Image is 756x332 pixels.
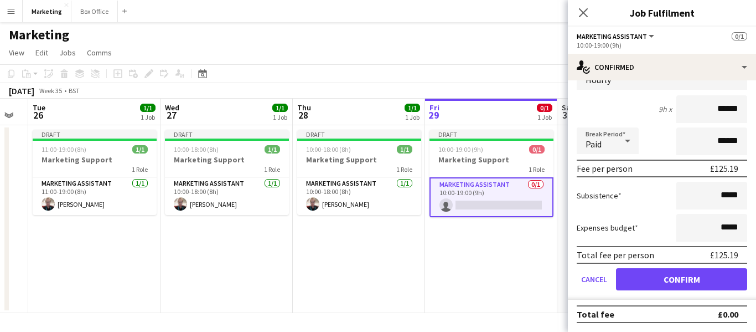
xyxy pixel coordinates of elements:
[577,32,656,40] button: Marketing Assistant
[165,177,289,215] app-card-role: Marketing Assistant1/110:00-18:00 (8h)[PERSON_NAME]
[35,48,48,58] span: Edit
[165,155,289,165] h3: Marketing Support
[273,113,287,121] div: 1 Job
[529,145,545,154] span: 0/1
[4,45,29,60] a: View
[577,191,622,201] label: Subsistence
[33,177,157,215] app-card-role: Marketing Assistant1/111:00-19:00 (8h)[PERSON_NAME]
[82,45,116,60] a: Comms
[272,104,288,112] span: 1/1
[132,145,148,154] span: 1/1
[397,145,412,154] span: 1/1
[265,145,280,154] span: 1/1
[537,113,552,121] div: 1 Job
[732,32,747,40] span: 0/1
[71,1,118,22] button: Box Office
[165,130,289,215] app-job-card: Draft10:00-18:00 (8h)1/1Marketing Support1 RoleMarketing Assistant1/110:00-18:00 (8h)[PERSON_NAME]
[297,103,311,113] span: Thu
[429,130,553,217] app-job-card: Draft10:00-19:00 (9h)0/1Marketing Support1 RoleMarketing Assistant0/110:00-19:00 (9h)
[33,155,157,165] h3: Marketing Support
[438,145,483,154] span: 10:00-19:00 (9h)
[141,113,155,121] div: 1 Job
[132,165,148,173] span: 1 Role
[140,104,156,112] span: 1/1
[577,32,647,40] span: Marketing Assistant
[306,145,351,154] span: 10:00-18:00 (8h)
[9,48,24,58] span: View
[616,268,747,290] button: Confirm
[429,177,553,217] app-card-role: Marketing Assistant0/110:00-19:00 (9h)
[396,165,412,173] span: 1 Role
[710,249,738,261] div: £125.19
[577,249,654,261] div: Total fee per person
[9,85,34,96] div: [DATE]
[586,139,602,150] span: Paid
[568,6,756,20] h3: Job Fulfilment
[297,177,421,215] app-card-role: Marketing Assistant1/110:00-18:00 (8h)[PERSON_NAME]
[405,113,420,121] div: 1 Job
[33,130,157,139] div: Draft
[297,130,421,139] div: Draft
[560,109,574,121] span: 30
[577,223,638,233] label: Expenses budget
[562,103,574,113] span: Sat
[405,104,420,112] span: 1/1
[163,109,179,121] span: 27
[429,130,553,139] div: Draft
[23,1,71,22] button: Marketing
[33,103,45,113] span: Tue
[174,145,219,154] span: 10:00-18:00 (8h)
[718,309,738,320] div: £0.00
[31,109,45,121] span: 26
[297,130,421,215] app-job-card: Draft10:00-18:00 (8h)1/1Marketing Support1 RoleMarketing Assistant1/110:00-18:00 (8h)[PERSON_NAME]
[165,130,289,139] div: Draft
[568,54,756,80] div: Confirmed
[429,103,439,113] span: Fri
[87,48,112,58] span: Comms
[33,130,157,215] app-job-card: Draft11:00-19:00 (8h)1/1Marketing Support1 RoleMarketing Assistant1/111:00-19:00 (8h)[PERSON_NAME]
[297,155,421,165] h3: Marketing Support
[577,163,633,174] div: Fee per person
[42,145,86,154] span: 11:00-19:00 (8h)
[577,309,614,320] div: Total fee
[537,104,552,112] span: 0/1
[59,48,76,58] span: Jobs
[69,86,80,95] div: BST
[264,165,280,173] span: 1 Role
[529,165,545,173] span: 1 Role
[296,109,311,121] span: 28
[37,86,64,95] span: Week 35
[55,45,80,60] a: Jobs
[428,109,439,121] span: 29
[429,155,553,165] h3: Marketing Support
[165,103,179,113] span: Wed
[9,27,69,43] h1: Marketing
[577,41,747,49] div: 10:00-19:00 (9h)
[31,45,53,60] a: Edit
[659,104,672,114] div: 9h x
[577,268,612,290] button: Cancel
[710,163,738,174] div: £125.19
